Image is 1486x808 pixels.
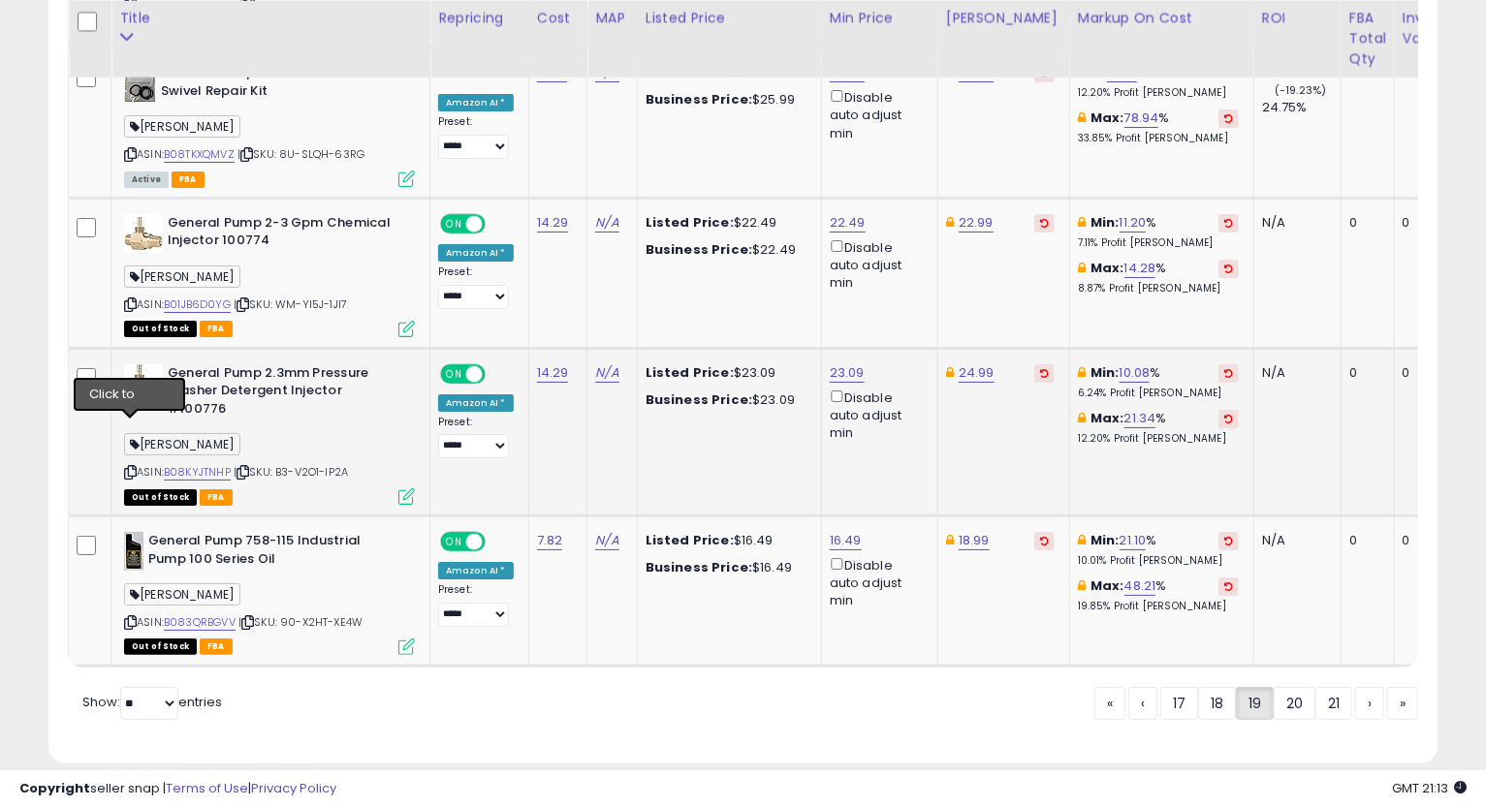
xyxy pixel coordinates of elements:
div: $25.99 [646,91,806,109]
a: B08KYJTNHP [164,464,231,481]
div: ASIN: [124,532,415,653]
div: % [1078,109,1239,145]
a: 11.20 [1120,213,1147,233]
div: seller snap | | [19,780,336,798]
div: Disable auto adjust min [830,86,923,142]
b: Business Price: [646,240,752,259]
p: 33.85% Profit [PERSON_NAME] [1078,132,1239,145]
span: All listings that are currently out of stock and unavailable for purchase on Amazon [124,321,197,337]
a: 18.99 [959,531,990,550]
p: 19.85% Profit [PERSON_NAME] [1078,600,1239,613]
div: $16.49 [646,559,806,576]
div: 24.75% [1262,99,1341,116]
p: 10.01% Profit [PERSON_NAME] [1078,554,1239,568]
img: 419SoqbNzLL._SL40_.jpg [124,364,163,398]
a: B01JB6D0YG [164,296,231,313]
b: Max: [1091,259,1124,277]
div: Amazon AI * [438,394,514,412]
b: General Pump 758-115 Industrial Pump 100 Series Oil [148,532,384,573]
div: $23.09 [646,364,806,382]
div: % [1078,577,1239,613]
div: Preset: [438,416,514,459]
img: 41w314g0vZL._SL40_.jpg [124,214,163,253]
div: N/A [1262,214,1326,232]
a: 16.49 [830,531,862,550]
p: 8.87% Profit [PERSON_NAME] [1078,282,1239,295]
a: Terms of Use [166,779,248,797]
div: % [1078,364,1239,400]
div: % [1078,532,1239,568]
a: 23.09 [830,363,865,383]
div: Disable auto adjust min [830,387,923,443]
div: ROI [1262,8,1333,28]
span: 2025-10-8 21:13 GMT [1392,779,1467,797]
div: ASIN: [124,64,415,185]
div: Preset: [438,265,514,309]
a: B08TKXQMVZ [164,146,235,163]
a: 22.99 [959,213,994,233]
div: Cost [537,8,580,28]
div: N/A [1262,364,1326,382]
b: General Pump 2.3mm Pressure Washer Detergent Injector #100776 [168,364,403,423]
b: Max: [1091,576,1124,595]
b: General Pump 2-3 Gpm Chemical Injector 100774 [168,214,403,255]
a: 14.28 [1124,259,1156,278]
span: OFF [483,215,514,232]
div: N/A [1262,532,1326,549]
div: Preset: [438,115,514,159]
a: 14.29 [537,213,569,233]
a: 17 [1160,687,1198,720]
div: Disable auto adjust min [830,236,923,293]
div: Amazon AI * [438,562,514,579]
span: FBA [200,638,233,655]
div: 0 [1349,532,1379,549]
a: 10.08 [1120,363,1151,383]
div: Preset: [438,583,514,627]
p: 12.20% Profit [PERSON_NAME] [1078,86,1239,100]
p: 6.24% Profit [PERSON_NAME] [1078,387,1239,400]
div: 0 [1403,364,1452,382]
a: B083QRBGVV [164,614,236,631]
a: 21.10 [1120,531,1147,550]
a: Privacy Policy [251,779,336,797]
b: Business Price: [646,90,752,109]
a: N/A [595,213,618,233]
b: Min: [1091,531,1120,549]
div: Listed Price [646,8,813,28]
span: [PERSON_NAME] [124,115,240,138]
span: FBA [200,321,233,337]
div: Repricing [438,8,521,28]
img: 31NwxGUIwmL._SL40_.jpg [124,532,143,571]
span: | SKU: B3-V2O1-IP2A [234,464,348,480]
span: FBA [172,171,205,188]
b: Min: [1091,213,1120,232]
span: OFF [483,365,514,382]
b: Min: [1091,363,1120,382]
b: Listed Price: [646,363,734,382]
div: % [1078,410,1239,446]
span: [PERSON_NAME] [124,583,240,606]
span: | SKU: 90-X2HT-XE4W [238,614,363,630]
div: Amazon AI * [438,94,514,111]
b: Listed Price: [646,213,734,232]
span: All listings that are currently out of stock and unavailable for purchase on Amazon [124,638,197,655]
span: [PERSON_NAME] [124,433,240,455]
div: Title [119,8,422,28]
div: Amazon AI * [438,244,514,262]
a: 21.34 [1124,409,1156,428]
span: ON [442,534,466,550]
div: ASIN: [124,364,415,503]
a: 14.29 [537,363,569,383]
small: (-19.23%) [1275,82,1326,98]
b: Business Price: [646,558,752,576]
a: 78.94 [1124,109,1159,128]
b: Max: [1091,109,1124,127]
div: Disable auto adjust min [830,554,923,610]
div: $22.49 [646,214,806,232]
a: 18 [1198,687,1236,720]
img: 41DnlgNsHZL._SL40_.jpg [124,64,156,103]
b: General Pump 2103249 Hose Reel Swivel Repair Kit [161,64,396,105]
a: 48.21 [1124,576,1156,596]
div: ASIN: [124,214,415,335]
span: All listings that are currently out of stock and unavailable for purchase on Amazon [124,489,197,506]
